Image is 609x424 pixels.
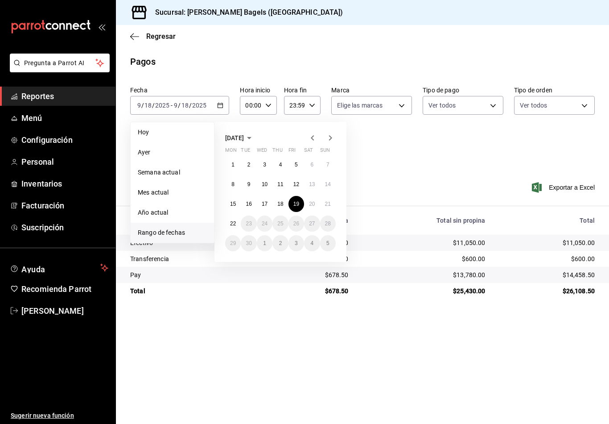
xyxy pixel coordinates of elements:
button: September 29, 2025 [225,235,241,251]
abbr: September 11, 2025 [277,181,283,187]
abbr: September 22, 2025 [230,220,236,227]
abbr: September 30, 2025 [246,240,251,246]
abbr: September 10, 2025 [262,181,267,187]
button: September 11, 2025 [272,176,288,192]
button: September 26, 2025 [288,216,304,232]
button: September 2, 2025 [241,157,256,173]
abbr: September 24, 2025 [262,220,267,227]
button: September 22, 2025 [225,216,241,232]
abbr: September 6, 2025 [310,162,313,168]
abbr: September 7, 2025 [326,162,329,168]
span: Configuración [21,134,108,146]
span: Recomienda Parrot [21,283,108,295]
span: Ver todos [520,101,547,110]
div: $25,430.00 [363,287,486,295]
span: Menú [21,112,108,124]
button: October 5, 2025 [320,235,336,251]
button: September 15, 2025 [225,196,241,212]
abbr: September 23, 2025 [246,220,251,227]
abbr: September 14, 2025 [325,181,331,187]
button: September 13, 2025 [304,176,320,192]
span: Hoy [138,128,207,137]
input: ---- [192,102,207,109]
abbr: September 2, 2025 [247,162,251,168]
label: Hora fin [284,87,321,93]
abbr: September 17, 2025 [262,201,267,207]
button: September 30, 2025 [241,235,256,251]
button: September 5, 2025 [288,157,304,173]
button: September 21, 2025 [320,196,336,212]
label: Fecha [130,87,229,93]
span: Sugerir nueva función [11,411,108,420]
label: Tipo de pago [423,87,503,93]
div: Pagos [130,55,156,68]
button: Exportar a Excel [534,182,595,193]
span: Ayer [138,148,207,157]
span: / [141,102,144,109]
abbr: Tuesday [241,147,250,157]
abbr: September 25, 2025 [277,220,283,227]
abbr: September 18, 2025 [277,201,283,207]
button: September 3, 2025 [257,157,272,173]
button: Pregunta a Parrot AI [10,54,110,72]
abbr: Monday [225,147,237,157]
abbr: September 26, 2025 [293,220,299,227]
button: September 1, 2025 [225,157,241,173]
button: September 17, 2025 [257,196,272,212]
div: Total [130,287,266,295]
div: $11,050.00 [500,238,595,247]
span: Facturación [21,200,108,212]
label: Marca [331,87,412,93]
label: Tipo de orden [514,87,595,93]
abbr: September 21, 2025 [325,201,331,207]
div: Total [500,217,595,224]
abbr: October 1, 2025 [263,240,266,246]
span: [DATE] [225,134,244,141]
div: Pay [130,270,266,279]
input: -- [137,102,141,109]
div: $11,050.00 [363,238,486,247]
button: October 4, 2025 [304,235,320,251]
button: September 9, 2025 [241,176,256,192]
abbr: September 13, 2025 [309,181,315,187]
button: October 1, 2025 [257,235,272,251]
button: September 4, 2025 [272,157,288,173]
button: September 14, 2025 [320,176,336,192]
abbr: Wednesday [257,147,267,157]
abbr: September 28, 2025 [325,220,331,227]
button: September 12, 2025 [288,176,304,192]
button: October 2, 2025 [272,235,288,251]
button: September 8, 2025 [225,176,241,192]
span: / [189,102,192,109]
div: $13,780.00 [363,270,486,279]
div: Total sin propina [363,217,486,224]
abbr: October 4, 2025 [310,240,313,246]
h3: Sucursal: [PERSON_NAME] Bagels ([GEOGRAPHIC_DATA]) [148,7,343,18]
abbr: October 2, 2025 [279,240,282,246]
span: / [152,102,155,109]
button: September 23, 2025 [241,216,256,232]
button: Regresar [130,32,176,41]
button: [DATE] [225,133,255,143]
abbr: September 12, 2025 [293,181,299,187]
div: $26,108.50 [500,287,595,295]
input: -- [144,102,152,109]
abbr: September 9, 2025 [247,181,251,187]
span: Inventarios [21,178,108,190]
span: Semana actual [138,168,207,177]
button: September 6, 2025 [304,157,320,173]
span: - [171,102,173,109]
span: Ayuda [21,262,97,273]
button: September 25, 2025 [272,216,288,232]
abbr: September 29, 2025 [230,240,236,246]
span: Regresar [146,32,176,41]
button: September 19, 2025 [288,196,304,212]
span: [PERSON_NAME] [21,305,108,317]
abbr: September 20, 2025 [309,201,315,207]
abbr: September 19, 2025 [293,201,299,207]
button: September 16, 2025 [241,196,256,212]
div: Transferencia [130,254,266,263]
span: Rango de fechas [138,228,207,237]
abbr: September 5, 2025 [295,162,298,168]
